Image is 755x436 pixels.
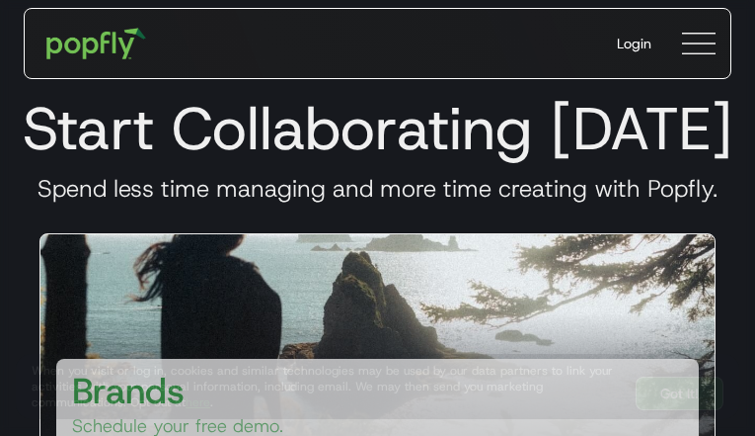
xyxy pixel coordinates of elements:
h3: Spend less time managing and more time creating with Popfly. [16,174,739,204]
div: Login [617,34,651,53]
h1: Start Collaborating [DATE] [16,93,739,164]
a: Got It! [636,377,723,410]
a: home [33,14,160,73]
div: When you visit or log in, cookies and similar technologies may be used by our data partners to li... [32,363,620,410]
a: here [186,394,210,410]
a: Login [601,18,667,69]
